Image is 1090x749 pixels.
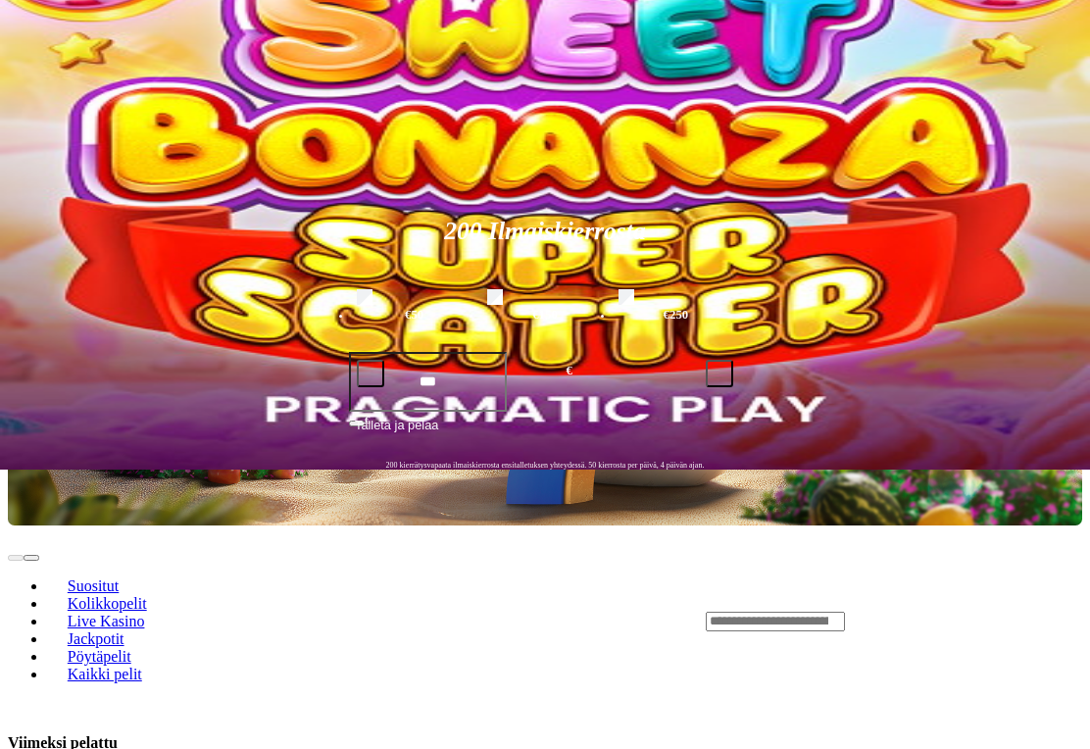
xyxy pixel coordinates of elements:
[482,286,607,343] label: €150
[352,286,476,343] label: €50
[365,414,371,425] span: €
[60,595,155,612] span: Kolikkopelit
[60,630,132,647] span: Jackpotit
[47,571,139,600] a: Suositut
[8,525,1082,718] header: Lobby
[60,648,139,665] span: Pöytäpelit
[614,286,738,343] label: €250
[8,544,667,699] nav: Lobby
[706,612,845,631] input: Search
[706,360,733,387] button: plus icon
[24,555,39,561] button: next slide
[60,577,126,594] span: Suositut
[60,613,153,629] span: Live Kasino
[47,588,167,618] a: Kolikkopelit
[47,606,165,635] a: Live Kasino
[567,362,572,380] span: €
[357,360,384,387] button: minus icon
[355,416,438,451] span: Talleta ja pelaa
[349,415,741,452] button: Talleta ja pelaa
[8,555,24,561] button: prev slide
[60,666,150,682] span: Kaikki pelit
